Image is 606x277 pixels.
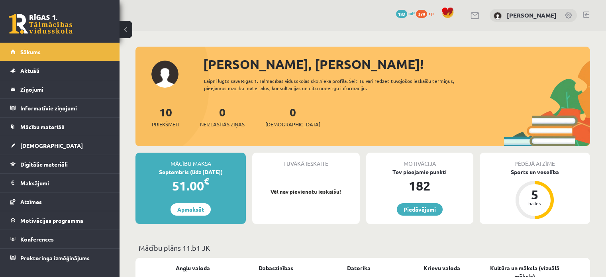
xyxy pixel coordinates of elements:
[366,168,473,176] div: Tev pieejamie punkti
[507,11,557,19] a: [PERSON_NAME]
[428,10,433,16] span: xp
[152,120,179,128] span: Priekšmeti
[20,174,110,192] legend: Maksājumi
[20,99,110,117] legend: Informatīvie ziņojumi
[135,153,246,168] div: Mācību maksa
[265,105,320,128] a: 0[DEMOGRAPHIC_DATA]
[204,175,209,187] span: €
[408,10,415,16] span: mP
[20,198,42,205] span: Atzīmes
[366,176,473,195] div: 182
[396,10,415,16] a: 182 mP
[10,136,110,155] a: [DEMOGRAPHIC_DATA]
[10,249,110,267] a: Proktoringa izmēģinājums
[10,211,110,230] a: Motivācijas programma
[20,236,54,243] span: Konferences
[20,254,90,261] span: Proktoringa izmēģinājums
[139,242,587,253] p: Mācību plāns 11.b1 JK
[10,193,110,211] a: Atzīmes
[256,188,355,196] p: Vēl nav pievienotu ieskaišu!
[20,67,39,74] span: Aktuāli
[396,10,407,18] span: 182
[259,264,293,272] a: Dabaszinības
[424,264,460,272] a: Krievu valoda
[416,10,427,18] span: 379
[200,120,245,128] span: Neizlasītās ziņas
[523,188,547,201] div: 5
[252,153,359,168] div: Tuvākā ieskaite
[10,118,110,136] a: Mācību materiāli
[176,264,210,272] a: Angļu valoda
[10,155,110,173] a: Digitālie materiāli
[480,168,590,176] div: Sports un veselība
[480,153,590,168] div: Pēdējā atzīme
[10,43,110,61] a: Sākums
[20,142,83,149] span: [DEMOGRAPHIC_DATA]
[135,176,246,195] div: 51.00
[10,99,110,117] a: Informatīvie ziņojumi
[20,48,41,55] span: Sākums
[171,203,211,216] a: Apmaksāt
[347,264,371,272] a: Datorika
[10,80,110,98] a: Ziņojumi
[397,203,443,216] a: Piedāvājumi
[265,120,320,128] span: [DEMOGRAPHIC_DATA]
[20,161,68,168] span: Digitālie materiāli
[10,61,110,80] a: Aktuāli
[366,153,473,168] div: Motivācija
[480,168,590,220] a: Sports un veselība 5 balles
[135,168,246,176] div: Septembris (līdz [DATE])
[10,174,110,192] a: Maksājumi
[20,123,65,130] span: Mācību materiāli
[152,105,179,128] a: 10Priekšmeti
[494,12,502,20] img: Marta Broka
[523,201,547,206] div: balles
[203,55,590,74] div: [PERSON_NAME], [PERSON_NAME]!
[9,14,73,34] a: Rīgas 1. Tālmācības vidusskola
[204,77,477,92] div: Laipni lūgts savā Rīgas 1. Tālmācības vidusskolas skolnieka profilā. Šeit Tu vari redzēt tuvojošo...
[200,105,245,128] a: 0Neizlasītās ziņas
[20,217,83,224] span: Motivācijas programma
[20,80,110,98] legend: Ziņojumi
[10,230,110,248] a: Konferences
[416,10,437,16] a: 379 xp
